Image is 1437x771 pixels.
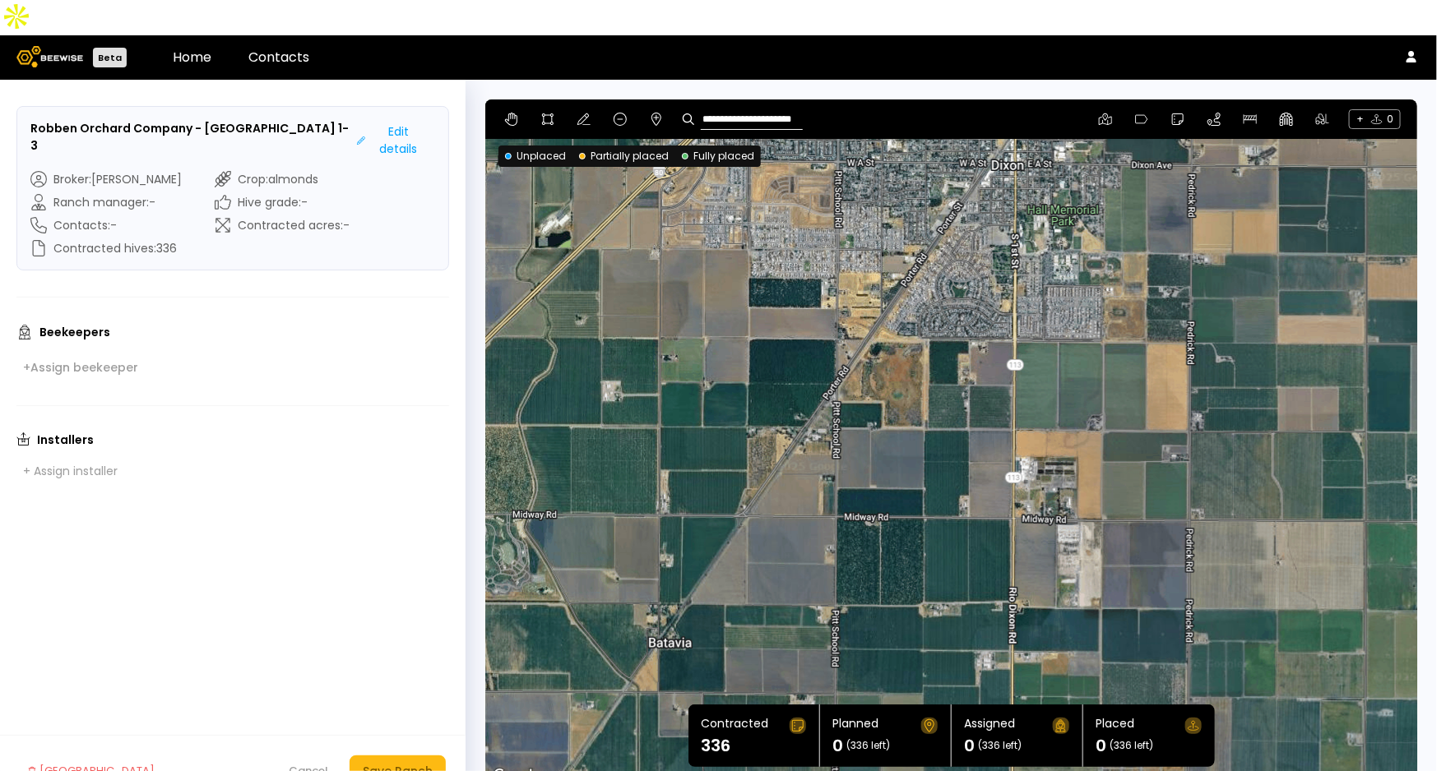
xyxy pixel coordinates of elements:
[23,360,138,375] div: + Assign beekeeper
[833,737,844,754] h1: 0
[215,217,350,233] div: Contracted acres : -
[965,718,1016,734] div: Assigned
[350,120,435,161] button: Edit details
[1096,718,1135,734] div: Placed
[248,48,309,67] a: Contacts
[16,356,145,379] button: +Assign beekeeper
[702,737,731,754] h1: 336
[30,240,182,256] div: Contracted hives : 336
[173,48,211,67] a: Home
[39,326,110,338] h3: Beekeepers
[702,718,769,734] div: Contracted
[505,149,566,164] div: Unplaced
[1110,741,1154,750] span: (336 left)
[30,171,182,187] div: Broker : [PERSON_NAME]
[682,149,754,164] div: Fully placed
[965,737,976,754] h1: 0
[215,194,350,210] div: Hive grade : -
[357,123,429,158] div: Edit details
[847,741,891,750] span: (336 left)
[579,149,669,164] div: Partially placed
[23,464,118,478] div: + Assign installer
[93,48,127,67] div: Beta
[833,718,879,734] div: Planned
[30,194,182,210] div: Ranch manager : -
[16,46,83,67] img: Beewise logo
[16,459,124,482] button: + Assign installer
[979,741,1022,750] span: (336 left)
[215,171,350,187] div: Crop : almonds
[30,120,350,155] h3: Robben Orchard Company - [GEOGRAPHIC_DATA] 1-3
[37,434,94,446] h3: Installers
[30,217,182,233] div: Contacts : -
[1096,737,1107,754] h1: 0
[1349,109,1401,129] span: + 0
